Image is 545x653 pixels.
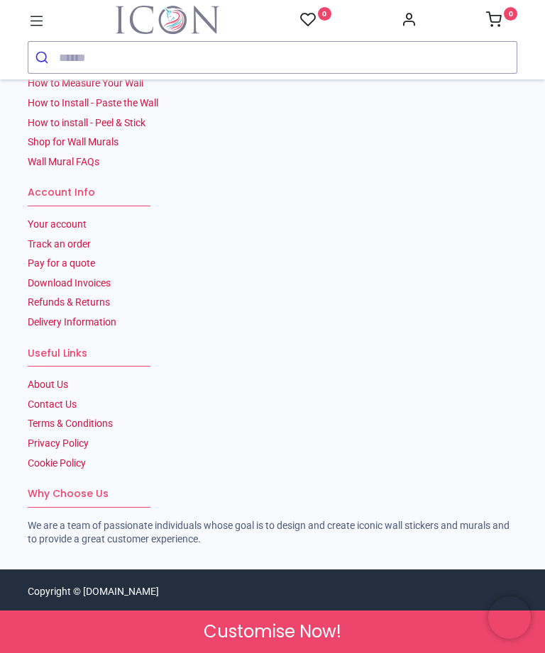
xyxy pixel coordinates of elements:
[28,277,111,289] a: Download Invoices
[318,7,331,21] sup: 0
[28,186,517,200] h6: Account Info
[28,519,517,547] li: We are a team of passionate individuals whose goal is to design and create iconic wall stickers a...
[28,218,87,230] a: Your account
[28,136,119,147] a: Shop for Wall Murals
[116,6,219,34] img: Icon Wall Stickers
[204,620,341,644] span: Customise Now!
[28,156,99,167] a: Wall Mural FAQs
[504,7,517,21] sup: 0
[300,11,331,29] a: 0
[28,418,113,429] a: Terms & Conditions
[28,586,159,597] a: Copyright © [DOMAIN_NAME]
[28,42,59,73] button: Submit
[28,77,143,89] a: How to Measure Your Wall
[28,296,110,308] a: Refunds & Returns
[486,16,517,27] a: 0
[28,347,517,361] h6: Useful Links
[28,457,86,469] a: Cookie Policy
[28,238,91,250] a: Track an order
[28,437,89,449] a: Privacy Policy
[28,398,77,410] a: Contact Us
[28,316,116,328] a: Delivery Information
[28,487,517,501] h6: Why Choose Us
[28,117,145,128] a: How to install - Peel & Stick
[401,16,417,27] a: Account Info
[116,6,219,34] a: Logo of Icon Wall Stickers
[28,379,68,390] a: About Us​
[28,97,158,108] a: How to Install - Paste the Wall
[488,596,531,639] iframe: Brevo live chat
[28,257,95,269] a: Pay for a quote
